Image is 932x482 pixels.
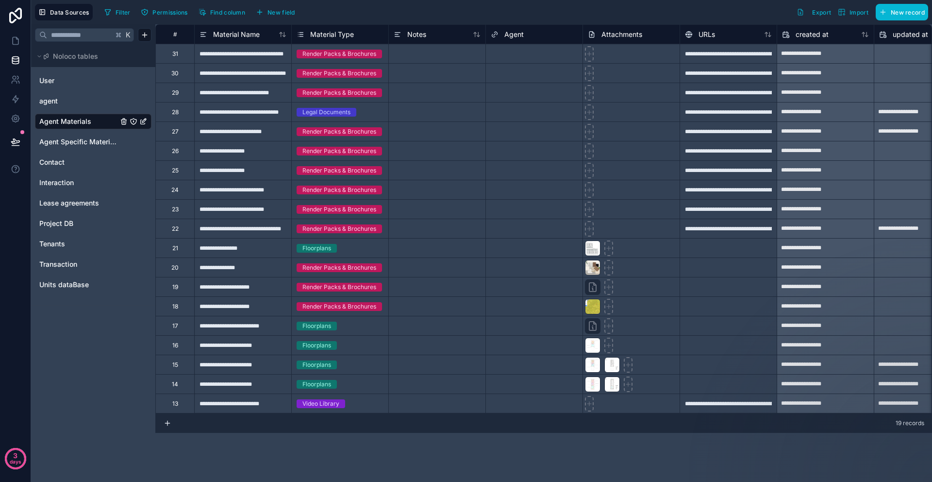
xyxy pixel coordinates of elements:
[35,195,151,211] div: Lease agreements
[302,88,376,97] div: Render Packs & Brochures
[302,322,331,330] div: Floorplans
[35,216,151,231] div: Project DB
[171,186,179,194] div: 24
[171,69,179,77] div: 30
[407,30,426,39] span: Notes
[302,108,350,117] div: Legal Documents
[39,219,73,228] span: Project DB
[39,157,118,167] a: Contact
[13,451,17,461] p: 3
[302,399,339,408] div: Video Library
[172,89,179,97] div: 29
[39,178,118,188] a: Interaction
[39,280,118,290] a: Units dataBase
[172,167,179,174] div: 25
[35,155,151,170] div: Contact
[302,283,376,292] div: Render Packs & Brochures
[35,93,151,109] div: agent
[39,239,118,249] a: Tenants
[39,76,54,86] span: User
[302,205,376,214] div: Render Packs & Brochures
[39,137,118,147] a: Agent Specific Materials
[812,9,831,16] span: Export
[302,186,376,194] div: Render Packs & Brochures
[172,225,179,233] div: 22
[137,5,191,19] button: Permissions
[39,117,91,126] span: Agent Materials
[172,342,178,349] div: 16
[39,198,99,208] span: Lease agreements
[172,147,179,155] div: 26
[213,30,260,39] span: Material Name
[302,341,331,350] div: Floorplans
[601,30,642,39] span: Attachments
[39,198,118,208] a: Lease agreements
[302,127,376,136] div: Render Packs & Brochures
[302,263,376,272] div: Render Packs & Brochures
[35,4,93,20] button: Data Sources
[834,4,872,20] button: Import
[210,9,245,16] span: Find column
[302,224,376,233] div: Render Packs & Brochures
[302,50,376,58] div: Render Packs & Brochures
[39,117,118,126] a: Agent Materials
[172,244,178,252] div: 21
[35,134,151,150] div: Agent Specific Materials
[172,303,178,310] div: 18
[876,4,928,20] button: New record
[35,73,151,88] div: User
[172,400,178,408] div: 13
[252,5,299,19] button: New field
[195,5,249,19] button: Find column
[35,277,151,293] div: Units dataBase
[39,96,118,106] a: agent
[39,219,118,228] a: Project DB
[39,157,65,167] span: Contact
[39,259,118,269] a: Transaction
[39,96,58,106] span: agent
[504,30,524,39] span: Agent
[172,206,179,213] div: 23
[35,257,151,272] div: Transaction
[39,259,77,269] span: Transaction
[699,30,715,39] span: URLs
[849,9,868,16] span: Import
[35,236,151,252] div: Tenants
[137,5,195,19] a: Permissions
[872,4,928,20] a: New record
[163,31,187,38] div: #
[152,9,187,16] span: Permissions
[172,322,178,330] div: 17
[302,302,376,311] div: Render Packs & Brochures
[39,76,118,86] a: User
[172,283,178,291] div: 19
[50,9,89,16] span: Data Sources
[893,30,928,39] span: updated at
[172,108,179,116] div: 28
[302,361,331,369] div: Floorplans
[302,244,331,253] div: Floorplans
[172,380,178,388] div: 14
[100,5,134,19] button: Filter
[116,9,131,16] span: Filter
[302,166,376,175] div: Render Packs & Brochures
[10,455,21,468] p: days
[172,50,178,58] div: 31
[172,128,179,136] div: 27
[125,32,132,38] span: K
[310,30,354,39] span: Material Type
[39,280,89,290] span: Units dataBase
[302,147,376,155] div: Render Packs & Brochures
[172,361,178,369] div: 15
[39,178,74,188] span: Interaction
[796,30,829,39] span: created at
[302,69,376,78] div: Render Packs & Brochures
[39,239,65,249] span: Tenants
[171,264,179,272] div: 20
[35,175,151,190] div: Interaction
[53,52,98,61] span: Noloco tables
[267,9,295,16] span: New field
[302,380,331,389] div: Floorplans
[35,50,146,63] button: Noloco tables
